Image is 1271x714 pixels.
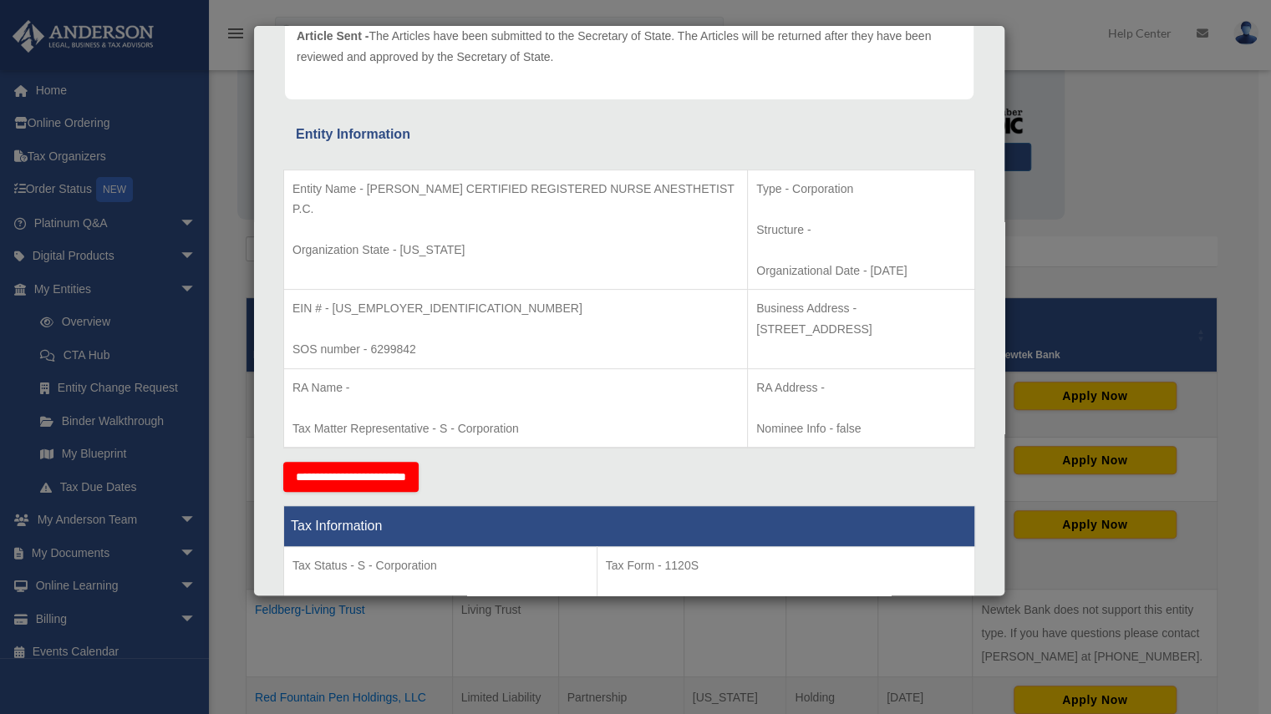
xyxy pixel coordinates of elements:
p: RA Name - [292,377,739,398]
p: Business Address - [STREET_ADDRESS] [756,298,966,339]
p: Tax Form - 1120S [606,555,966,576]
p: EIN # - [US_EMPLOYER_IDENTIFICATION_NUMBER] [292,298,739,319]
p: Organization State - [US_STATE] [292,240,739,261]
td: Tax Period Type - [284,547,597,671]
span: Article Sent - [297,29,369,43]
p: Tax Status - S - Corporation [292,555,588,576]
p: Tax Matter Representative - S - Corporation [292,418,739,439]
p: Entity Name - [PERSON_NAME] CERTIFIED REGISTERED NURSE ANESTHETIST P.C. [292,179,739,220]
p: Nominee Info - false [756,418,966,439]
p: Structure - [756,220,966,241]
p: RA Address - [756,377,966,398]
th: Tax Information [284,506,975,547]
p: Type - Corporation [756,179,966,200]
p: The Articles have been submitted to the Secretary of State. The Articles will be returned after t... [297,26,962,67]
p: Organizational Date - [DATE] [756,261,966,281]
div: Entity Information [296,123,963,146]
p: SOS number - 6299842 [292,339,739,360]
